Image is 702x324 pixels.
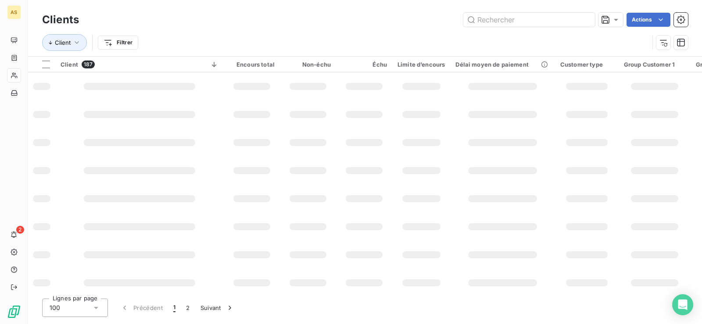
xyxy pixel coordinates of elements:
div: Limite d’encours [398,61,445,68]
div: Customer type [560,61,613,68]
div: Échu [341,61,387,68]
button: Filtrer [98,36,138,50]
img: Logo LeanPay [7,305,21,319]
button: Actions [627,13,670,27]
div: Group Customer 1 [624,61,685,68]
span: 2 [16,226,24,234]
button: Suivant [195,299,240,317]
span: 100 [50,303,60,312]
div: Délai moyen de paiement [455,61,549,68]
span: Client [61,61,78,68]
button: 2 [181,299,195,317]
div: Encours total [229,61,275,68]
div: AS [7,5,21,19]
button: Précédent [115,299,168,317]
div: Non-échu [285,61,331,68]
button: 1 [168,299,181,317]
button: Client [42,34,87,51]
span: 1 [173,303,175,312]
div: Open Intercom Messenger [672,294,693,315]
span: 187 [82,61,95,68]
span: Client [55,39,71,46]
h3: Clients [42,12,79,28]
input: Rechercher [463,13,595,27]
